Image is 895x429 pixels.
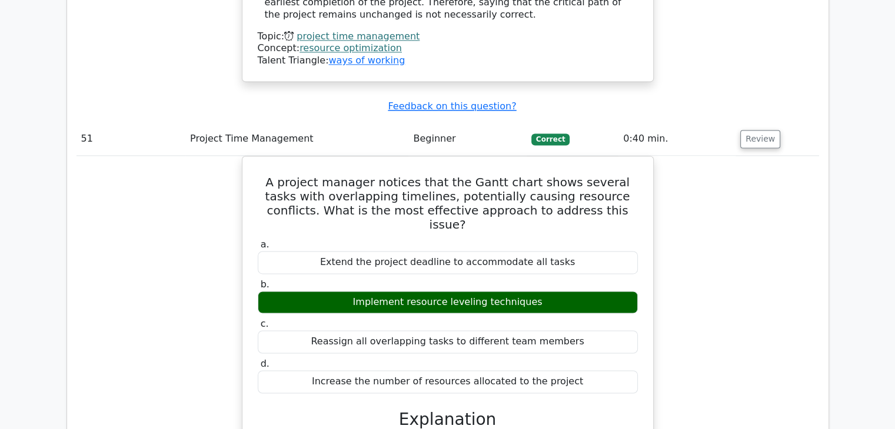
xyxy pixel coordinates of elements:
span: Correct [531,133,570,145]
span: a. [261,239,270,250]
button: Review [740,130,780,148]
td: 51 [76,122,186,156]
td: Project Time Management [185,122,408,156]
a: ways of working [328,55,405,66]
div: Implement resource leveling techniques [258,291,638,314]
div: Concept: [258,42,638,55]
td: Beginner [408,122,527,156]
span: b. [261,279,270,290]
a: resource optimization [300,42,402,53]
td: 0:40 min. [618,122,736,156]
div: Reassign all overlapping tasks to different team members [258,330,638,353]
a: Feedback on this question? [388,100,516,112]
div: Extend the project deadline to accommodate all tasks [258,251,638,274]
a: project time management [297,31,420,42]
div: Topic: [258,31,638,43]
div: Increase the number of resources allocated to the project [258,370,638,393]
span: d. [261,358,270,369]
h5: A project manager notices that the Gantt chart shows several tasks with overlapping timelines, po... [257,175,639,232]
span: c. [261,318,269,329]
div: Talent Triangle: [258,31,638,67]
